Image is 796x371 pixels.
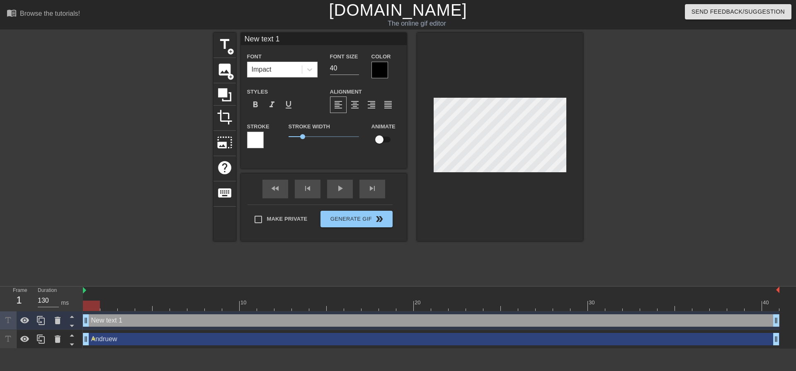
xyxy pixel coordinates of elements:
[250,100,260,110] span: format_bold
[350,100,360,110] span: format_align_center
[217,185,233,201] span: keyboard
[217,109,233,125] span: crop
[303,183,313,193] span: skip_previous
[252,65,272,75] div: Impact
[692,7,785,17] span: Send Feedback/Suggestion
[82,316,90,325] span: drag_handle
[247,88,268,96] label: Styles
[284,100,294,110] span: format_underline
[374,214,384,224] span: double_arrow
[772,316,780,325] span: drag_handle
[13,293,25,308] div: 1
[240,299,248,307] div: 10
[371,53,391,61] label: Color
[772,335,780,343] span: drag_handle
[415,299,422,307] div: 20
[270,183,280,193] span: fast_rewind
[367,183,377,193] span: skip_next
[217,135,233,150] span: photo_size_select_large
[227,73,234,80] span: add_circle
[269,19,564,29] div: The online gif editor
[383,100,393,110] span: format_align_justify
[333,100,343,110] span: format_align_left
[61,299,69,307] div: ms
[7,287,32,311] div: Frame
[330,88,362,96] label: Alignment
[227,48,234,55] span: add_circle
[217,160,233,176] span: help
[324,214,389,224] span: Generate Gif
[7,8,80,21] a: Browse the tutorials!
[371,123,396,131] label: Animate
[685,4,791,19] button: Send Feedback/Suggestion
[335,183,345,193] span: play_arrow
[267,215,308,223] span: Make Private
[320,211,392,227] button: Generate Gif
[366,100,376,110] span: format_align_right
[7,8,17,18] span: menu_book
[82,335,90,343] span: drag_handle
[20,10,80,17] div: Browse the tutorials!
[589,299,596,307] div: 30
[247,53,262,61] label: Font
[329,1,467,19] a: [DOMAIN_NAME]
[267,100,277,110] span: format_italic
[217,36,233,52] span: title
[776,287,779,293] img: bound-end.png
[247,123,269,131] label: Stroke
[763,299,770,307] div: 40
[92,337,95,341] span: lens
[289,123,330,131] label: Stroke Width
[217,62,233,77] span: image
[330,53,358,61] label: Font Size
[38,288,57,293] label: Duration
